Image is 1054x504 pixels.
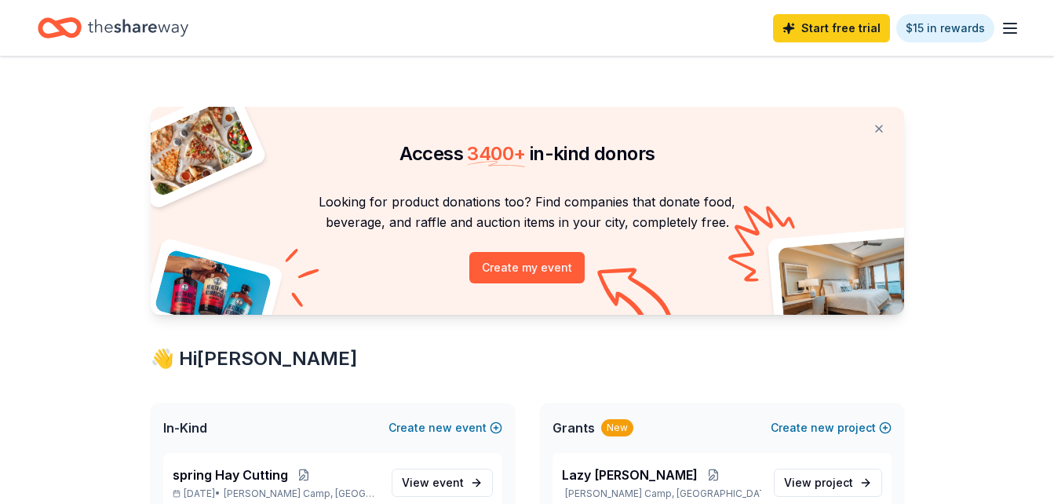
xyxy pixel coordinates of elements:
[392,469,493,497] a: View event
[601,419,633,436] div: New
[784,473,853,492] span: View
[173,488,379,500] p: [DATE] •
[432,476,464,489] span: event
[774,469,882,497] a: View project
[815,476,853,489] span: project
[811,418,834,437] span: new
[38,9,188,46] a: Home
[133,97,255,198] img: Pizza
[151,346,904,371] div: 👋 Hi [PERSON_NAME]
[562,488,761,500] p: [PERSON_NAME] Camp, [GEOGRAPHIC_DATA]
[173,466,288,484] span: spring Hay Cutting
[402,473,464,492] span: View
[469,252,585,283] button: Create my event
[771,418,892,437] button: Createnewproject
[388,418,502,437] button: Createnewevent
[553,418,595,437] span: Grants
[467,142,525,165] span: 3400 +
[399,142,655,165] span: Access in-kind donors
[224,488,379,500] span: [PERSON_NAME] Camp, [GEOGRAPHIC_DATA]
[170,192,885,233] p: Looking for product donations too? Find companies that donate food, beverage, and raffle and auct...
[562,466,698,484] span: Lazy [PERSON_NAME]
[597,268,676,327] img: Curvy arrow
[163,418,207,437] span: In-Kind
[773,14,890,42] a: Start free trial
[429,418,452,437] span: new
[896,14,994,42] a: $15 in rewards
